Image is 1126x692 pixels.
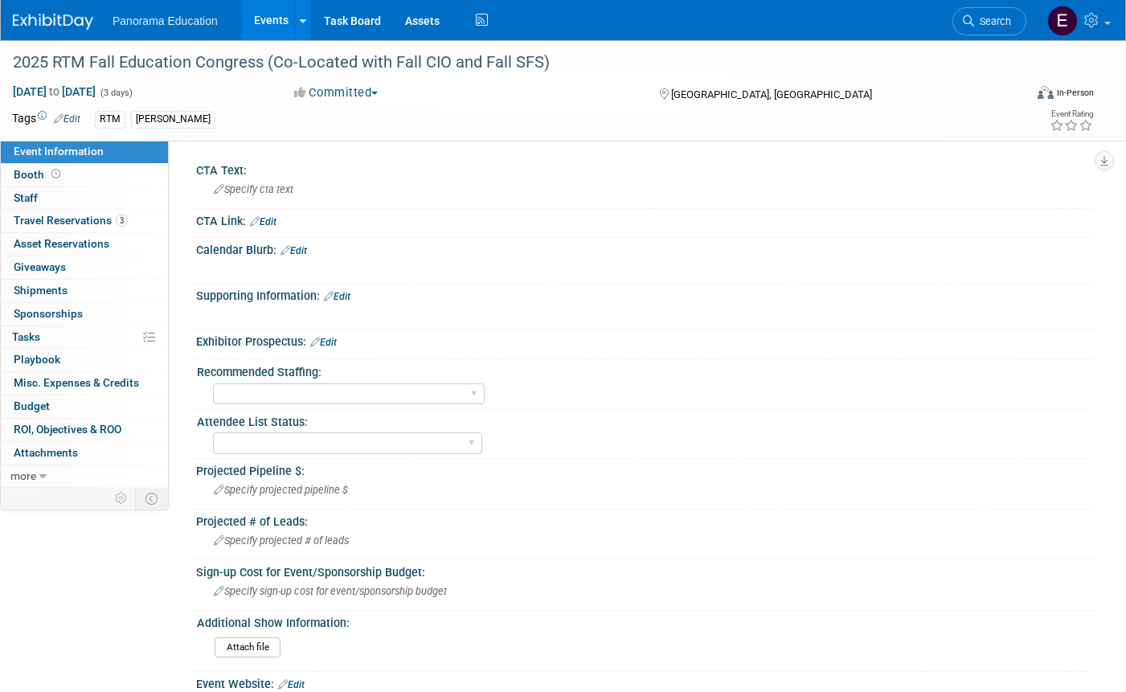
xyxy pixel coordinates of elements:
div: 2025 RTM Fall Education Congress (Co-Located with Fall CIO and Fall SFS) [7,48,1001,77]
div: Sign-up Cost for Event/Sponsorship Budget: [196,560,1094,580]
span: Booth [14,168,63,181]
span: Specify projected # of leads [214,534,349,547]
a: Edit [54,113,80,125]
img: ExhibitDay [13,14,93,30]
span: [GEOGRAPHIC_DATA], [GEOGRAPHIC_DATA] [671,88,872,100]
td: Personalize Event Tab Strip [108,488,136,509]
div: Event Format [934,84,1094,108]
div: CTA Link: [196,209,1094,230]
a: Travel Reservations3 [1,210,168,232]
a: Attachments [1,442,168,465]
span: Budget [14,399,50,412]
a: Staff [1,187,168,210]
span: 3 [116,215,128,227]
div: Exhibitor Prospectus: [196,330,1094,350]
a: Misc. Expenses & Credits [1,372,168,395]
span: Search [974,15,1011,27]
div: Additional Show Information: [197,611,1087,631]
a: more [1,465,168,488]
div: Supporting Information: [196,284,1094,305]
a: Budget [1,395,168,418]
a: Playbook [1,349,168,371]
button: Committed [289,84,384,101]
span: Staff [14,191,38,204]
span: more [10,469,36,482]
div: Recommended Staffing: [197,360,1087,380]
div: RTM [95,111,125,128]
a: Sponsorships [1,303,168,326]
span: Asset Reservations [14,237,109,250]
div: Attendee List Status: [197,410,1087,430]
div: [PERSON_NAME] [131,111,215,128]
a: Edit [278,679,305,690]
a: Booth [1,164,168,186]
a: Event Information [1,141,168,163]
a: Giveaways [1,256,168,279]
img: External Events Calendar [1047,6,1078,36]
span: Tasks [12,330,40,343]
span: ROI, Objectives & ROO [14,423,121,436]
span: Panorama Education [113,14,218,27]
div: Projected # of Leads: [196,510,1094,530]
span: Travel Reservations [14,214,128,227]
span: Specify sign-up cost for event/sponsorship budget [214,585,447,597]
span: Shipments [14,284,68,297]
span: [DATE] [DATE] [12,84,96,99]
span: Giveaways [14,260,66,273]
span: Misc. Expenses & Credits [14,376,139,389]
span: Specify projected pipeline $ [214,484,348,496]
span: (3 days) [99,88,133,98]
td: Toggle Event Tabs [136,488,169,509]
span: Event Information [14,145,104,158]
a: Edit [310,337,337,348]
div: Calendar Blurb: [196,238,1094,259]
div: Event Rating [1050,110,1093,118]
span: Specify cta text [214,183,293,195]
span: Booth not reserved yet [48,168,63,180]
div: Projected Pipeline $: [196,459,1094,479]
a: Edit [280,245,307,256]
img: Format-Inperson.png [1038,86,1054,99]
a: Asset Reservations [1,233,168,256]
a: ROI, Objectives & ROO [1,419,168,441]
a: Search [952,7,1026,35]
span: Attachments [14,446,78,459]
div: In-Person [1056,87,1094,99]
a: Edit [250,216,276,227]
a: Tasks [1,326,168,349]
span: to [47,85,62,98]
a: Edit [324,291,350,302]
td: Tags [12,110,80,129]
span: Sponsorships [14,307,83,320]
a: Shipments [1,280,168,302]
span: Playbook [14,353,60,366]
div: CTA Text: [196,158,1094,178]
